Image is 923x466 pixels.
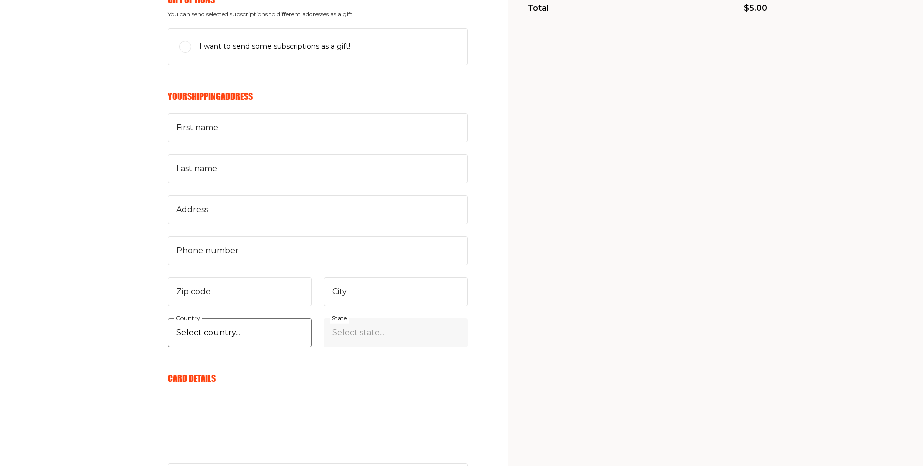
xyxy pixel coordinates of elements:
p: Total [527,2,549,15]
input: First name [168,113,468,142]
span: I want to send some subscriptions as a gift! [199,41,350,53]
input: Zip code [168,277,312,306]
h6: Card Details [168,373,468,384]
select: State [324,318,468,347]
input: I want to send some subscriptions as a gift! [179,41,191,53]
input: City [324,277,468,306]
input: Address [168,195,468,224]
input: Last name [168,154,468,183]
select: Country [168,318,312,347]
p: $5.00 [744,2,767,15]
span: You can send selected subscriptions to different addresses as a gift. [168,11,468,18]
label: State [330,313,349,324]
label: Country [174,313,202,324]
h6: Your Shipping Address [168,91,468,102]
input: Phone number [168,236,468,265]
